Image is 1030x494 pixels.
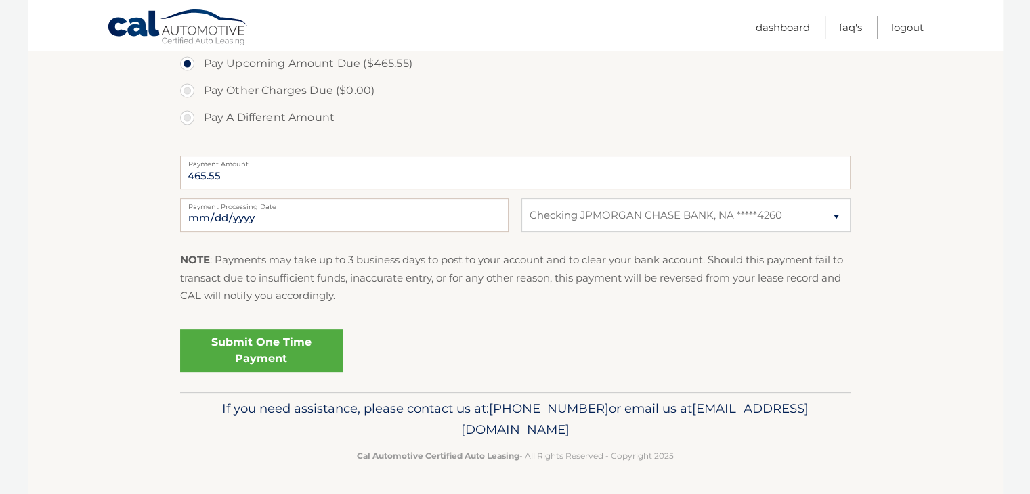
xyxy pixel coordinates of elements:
span: [PHONE_NUMBER] [489,401,609,416]
a: Dashboard [756,16,810,39]
label: Payment Amount [180,156,851,166]
p: - All Rights Reserved - Copyright 2025 [189,449,842,463]
p: : Payments may take up to 3 business days to post to your account and to clear your bank account.... [180,251,851,305]
a: Cal Automotive [107,9,249,48]
input: Payment Amount [180,156,851,189]
label: Pay Upcoming Amount Due ($465.55) [180,50,851,77]
label: Pay A Different Amount [180,104,851,131]
strong: Cal Automotive Certified Auto Leasing [357,451,519,461]
input: Payment Date [180,198,509,232]
a: FAQ's [839,16,862,39]
label: Payment Processing Date [180,198,509,209]
a: Logout [891,16,924,39]
a: Submit One Time Payment [180,329,343,372]
strong: NOTE [180,253,210,266]
p: If you need assistance, please contact us at: or email us at [189,398,842,441]
label: Pay Other Charges Due ($0.00) [180,77,851,104]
